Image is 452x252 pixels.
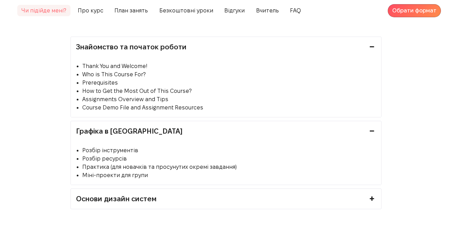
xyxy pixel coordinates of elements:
li: Розбір ресурсів [82,155,376,163]
div: Графіка в [GEOGRAPHIC_DATA] [71,141,381,185]
a: FAQ [286,7,305,15]
span: Вчитель [252,5,283,16]
li: Міні-проекти для групи [82,171,376,180]
li: Prerequisites [82,79,376,87]
a: Про курс [74,7,107,15]
a: Основи дизайн систем [71,189,381,209]
a: Вчитель [252,7,283,15]
a: Відгуки [220,7,249,15]
li: Assignments Overview and Tips [82,95,376,104]
li: Thank You and Welcome! [82,62,376,70]
li: Розбір інструментів [82,146,376,155]
a: Графіка в [GEOGRAPHIC_DATA] [71,121,381,141]
span: Безкоштовні уроки [155,5,217,16]
span: Чи підійде мені? [17,5,70,16]
li: How to Get the Most Out of This Course? [82,87,376,95]
a: Чи підійде мені? [17,7,70,15]
li: Практика (для новачків та просунутих окремі завдання) [82,163,376,171]
span: Відгуки [220,5,249,16]
a: Знайомство та початок роботи [71,37,381,57]
li: Who is This Course For? [82,70,376,79]
div: Знайомство та початок роботи [71,57,381,117]
span: План занять [110,5,152,16]
span: FAQ [286,5,305,16]
a: План занять [110,7,152,15]
li: Course Demo File and Assignment Resources [82,104,376,112]
span: Про курс [74,5,107,16]
a: Обрати формат [388,4,441,17]
a: Безкоштовні уроки [155,7,217,15]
